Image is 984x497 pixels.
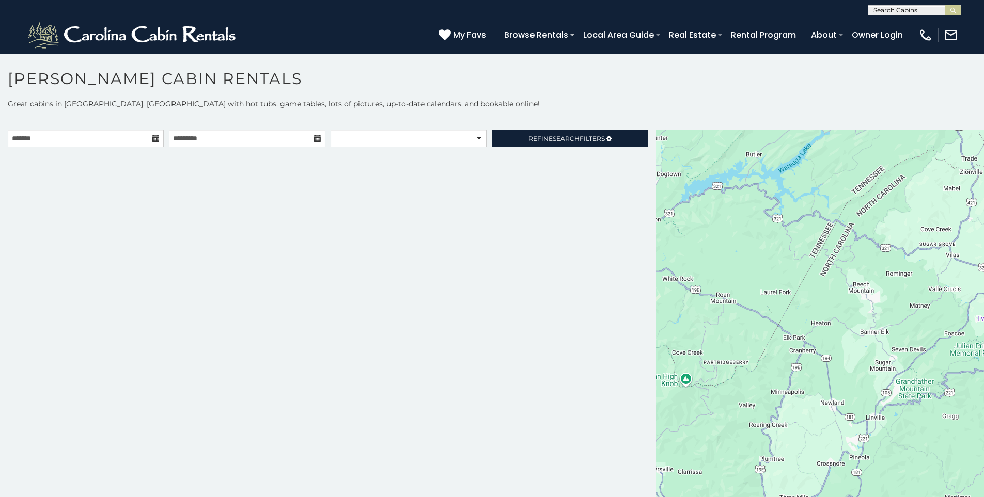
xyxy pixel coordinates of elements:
span: My Favs [453,28,486,41]
a: Rental Program [726,26,801,44]
img: White-1-2.png [26,20,240,51]
a: Owner Login [847,26,908,44]
a: Local Area Guide [578,26,659,44]
img: phone-regular-white.png [918,28,933,42]
a: Browse Rentals [499,26,573,44]
img: mail-regular-white.png [944,28,958,42]
a: RefineSearchFilters [492,130,648,147]
a: Real Estate [664,26,721,44]
span: Refine Filters [528,135,605,142]
a: About [806,26,842,44]
a: My Favs [439,28,489,42]
span: Search [553,135,580,142]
